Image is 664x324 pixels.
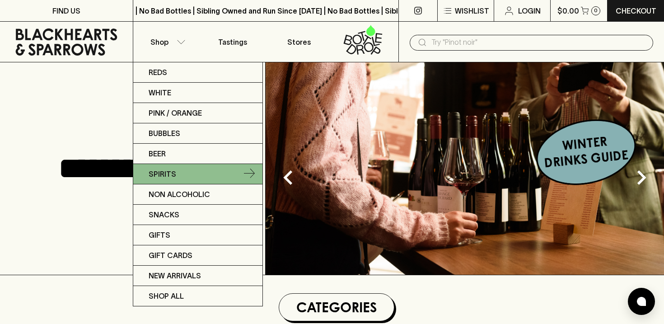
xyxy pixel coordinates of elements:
[133,83,262,103] a: White
[133,144,262,164] a: Beer
[149,291,184,301] p: SHOP ALL
[133,123,262,144] a: Bubbles
[149,189,210,200] p: Non Alcoholic
[133,184,262,205] a: Non Alcoholic
[149,87,171,98] p: White
[149,209,179,220] p: Snacks
[133,62,262,83] a: Reds
[149,108,202,118] p: Pink / Orange
[149,270,201,281] p: New Arrivals
[149,169,176,179] p: Spirits
[133,266,262,286] a: New Arrivals
[149,250,192,261] p: Gift Cards
[133,286,262,306] a: SHOP ALL
[637,297,646,306] img: bubble-icon
[149,230,170,240] p: Gifts
[149,67,167,78] p: Reds
[133,164,262,184] a: Spirits
[149,148,166,159] p: Beer
[149,128,180,139] p: Bubbles
[133,245,262,266] a: Gift Cards
[133,225,262,245] a: Gifts
[133,205,262,225] a: Snacks
[133,103,262,123] a: Pink / Orange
